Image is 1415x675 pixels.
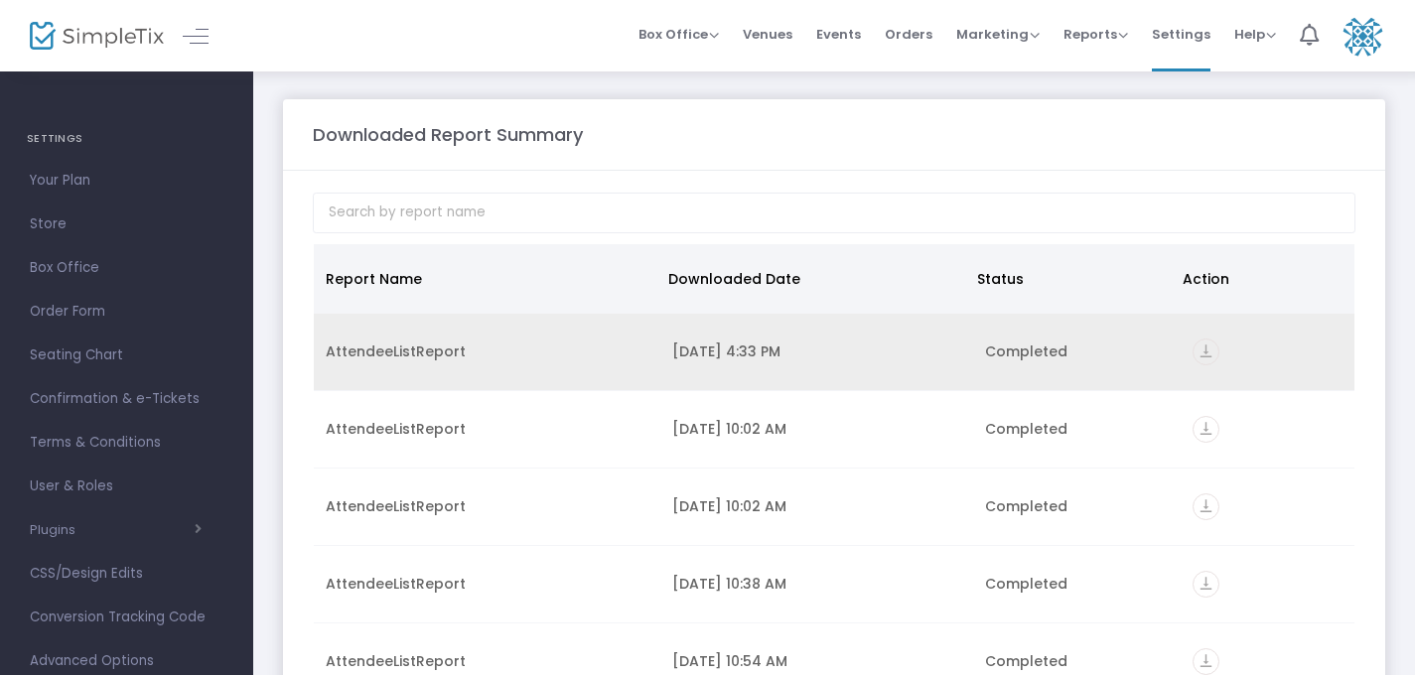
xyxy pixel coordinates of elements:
span: CSS/Design Edits [30,561,223,587]
div: AttendeeListReport [326,651,648,671]
a: vertical_align_bottom [1193,577,1219,597]
span: Conversion Tracking Code [30,605,223,630]
i: vertical_align_bottom [1193,648,1219,675]
h4: SETTINGS [27,119,226,159]
div: Completed [985,574,1170,594]
span: Advanced Options [30,648,223,674]
div: https://go.SimpleTix.com/mc9ap [1193,338,1343,365]
button: Plugins [30,522,202,538]
span: Terms & Conditions [30,430,223,456]
th: Action [1171,244,1343,314]
span: User & Roles [30,473,223,499]
div: 10/15/2025 10:02 AM [672,496,960,516]
div: https://go.SimpleTix.com/0covz [1193,571,1343,598]
div: Completed [985,651,1170,671]
div: AttendeeListReport [326,496,648,516]
span: Settings [1152,9,1210,60]
span: Seating Chart [30,342,223,368]
span: Box Office [638,25,719,44]
div: AttendeeListReport [326,341,648,361]
span: Order Form [30,299,223,325]
div: https://go.SimpleTix.com/n2bf1 [1193,648,1343,675]
div: 10/15/2025 4:33 PM [672,341,960,361]
div: Completed [985,341,1170,361]
a: vertical_align_bottom [1193,654,1219,674]
div: 5/28/2025 10:54 AM [672,651,960,671]
i: vertical_align_bottom [1193,416,1219,443]
a: vertical_align_bottom [1193,422,1219,442]
a: vertical_align_bottom [1193,344,1219,364]
span: Confirmation & e-Tickets [30,386,223,412]
div: Completed [985,419,1170,439]
span: Help [1234,25,1276,44]
div: Completed [985,496,1170,516]
i: vertical_align_bottom [1193,338,1219,365]
m-panel-title: Downloaded Report Summary [313,121,583,148]
th: Report Name [314,244,656,314]
span: Box Office [30,255,223,281]
i: vertical_align_bottom [1193,493,1219,520]
span: Store [30,211,223,237]
input: Search by report name [313,193,1355,233]
div: AttendeeListReport [326,574,648,594]
span: Your Plan [30,168,223,194]
th: Downloaded Date [656,244,965,314]
div: https://go.SimpleTix.com/z2njl [1193,416,1343,443]
div: 10/15/2025 10:02 AM [672,419,960,439]
div: https://go.SimpleTix.com/2o6bg [1193,493,1343,520]
i: vertical_align_bottom [1193,571,1219,598]
span: Marketing [956,25,1040,44]
span: Venues [743,9,792,60]
div: 6/2/2025 10:38 AM [672,574,960,594]
a: vertical_align_bottom [1193,499,1219,519]
span: Events [816,9,861,60]
span: Reports [1063,25,1128,44]
div: AttendeeListReport [326,419,648,439]
th: Status [965,244,1171,314]
span: Orders [885,9,932,60]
